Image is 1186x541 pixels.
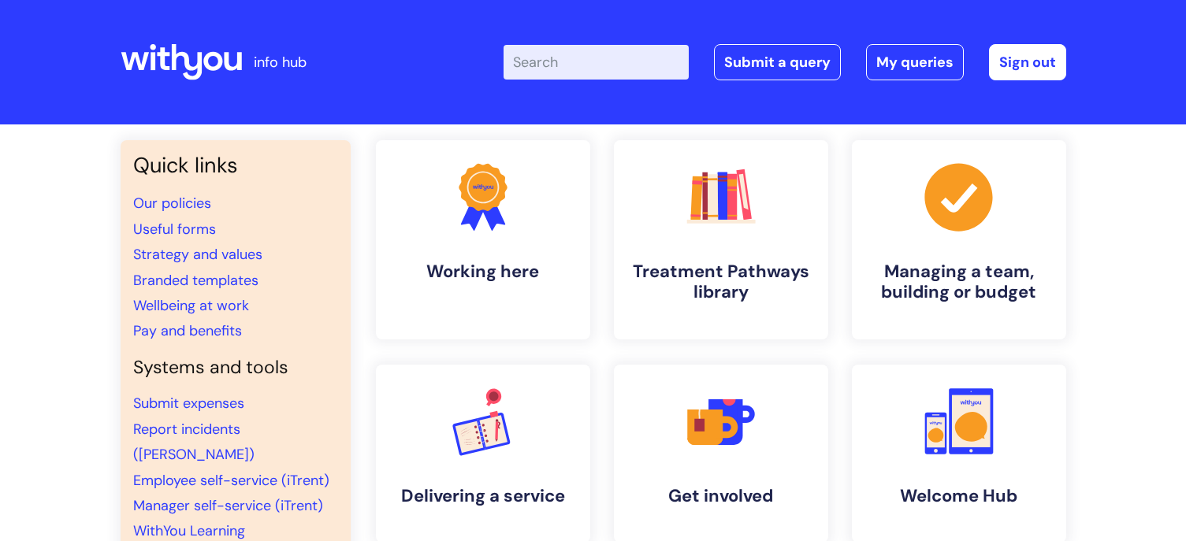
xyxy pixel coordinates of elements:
[133,357,338,379] h4: Systems and tools
[866,44,964,80] a: My queries
[504,45,689,80] input: Search
[133,321,242,340] a: Pay and benefits
[864,486,1054,506] h4: Welcome Hub
[376,140,590,339] a: Working here
[714,44,841,80] a: Submit a query
[864,261,1054,303] h4: Managing a team, building or budget
[626,486,816,506] h4: Get involved
[254,50,307,75] p: info hub
[133,394,244,413] a: Submit expenses
[133,271,258,290] a: Branded templates
[133,521,245,540] a: WithYou Learning
[389,486,578,506] h4: Delivering a service
[133,296,249,315] a: Wellbeing at work
[133,420,255,464] a: Report incidents ([PERSON_NAME])
[852,140,1066,339] a: Managing a team, building or budget
[133,153,338,178] h3: Quick links
[133,220,216,239] a: Useful forms
[133,194,211,213] a: Our policies
[133,471,329,490] a: Employee self-service (iTrent)
[504,44,1066,80] div: | -
[614,140,828,339] a: Treatment Pathways library
[626,261,816,303] h4: Treatment Pathways library
[989,44,1066,80] a: Sign out
[133,245,262,264] a: Strategy and values
[389,261,578,282] h4: Working here
[133,496,323,515] a: Manager self-service (iTrent)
